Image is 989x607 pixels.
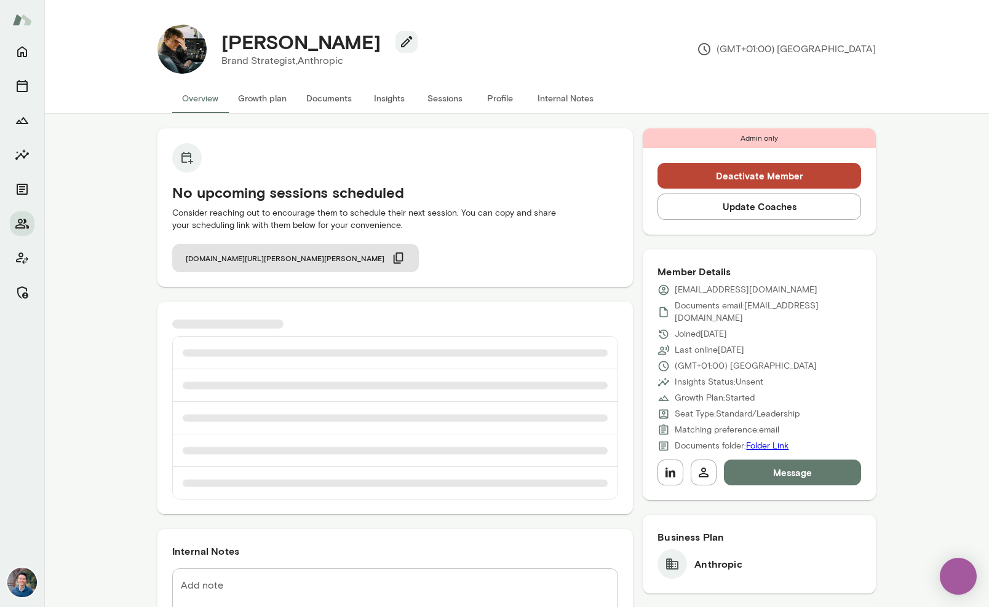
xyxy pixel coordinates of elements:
p: Matching preference: email [675,424,779,436]
a: Folder Link [746,441,788,451]
p: (GMT+01:00) [GEOGRAPHIC_DATA] [697,42,876,57]
button: Internal Notes [528,84,603,113]
button: Profile [472,84,528,113]
p: Brand Strategist, Anthropic [221,53,408,68]
button: Overview [172,84,228,113]
h6: Business Plan [657,530,861,544]
span: [DOMAIN_NAME][URL][PERSON_NAME][PERSON_NAME] [186,253,384,263]
img: Alex Yu [7,568,37,597]
button: Growth plan [228,84,296,113]
p: Documents folder: [675,440,788,452]
p: Seat Type: Standard/Leadership [675,408,800,420]
div: Admin only [643,128,876,148]
button: Message [724,460,861,485]
button: Sessions [417,84,472,113]
button: Members [10,211,34,236]
button: Insights [362,84,417,113]
p: Insights Status: Unsent [675,376,763,388]
h6: Internal Notes [172,544,618,558]
button: Documents [296,84,362,113]
img: Sam McAllister [157,25,207,74]
button: Client app [10,246,34,270]
h5: No upcoming sessions scheduled [172,182,618,202]
h4: [PERSON_NAME] [221,30,381,53]
p: (GMT+01:00) [GEOGRAPHIC_DATA] [675,360,817,372]
h6: Member Details [657,264,861,279]
p: Documents email: [EMAIL_ADDRESS][DOMAIN_NAME] [675,300,861,324]
img: Mento [12,8,32,31]
p: Consider reaching out to encourage them to schedule their next session. You can copy and share yo... [172,207,618,232]
h6: Anthropic [694,557,742,571]
p: Joined [DATE] [675,328,727,340]
button: Insights [10,143,34,167]
button: Home [10,39,34,64]
button: Sessions [10,74,34,98]
button: Manage [10,280,34,305]
p: Growth Plan: Started [675,392,755,404]
button: [DOMAIN_NAME][URL][PERSON_NAME][PERSON_NAME] [172,244,419,272]
button: Documents [10,177,34,202]
button: Deactivate Member [657,163,861,189]
p: [EMAIL_ADDRESS][DOMAIN_NAME] [675,284,817,296]
button: Growth Plan [10,108,34,133]
button: Update Coaches [657,194,861,219]
p: Last online [DATE] [675,344,744,356]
